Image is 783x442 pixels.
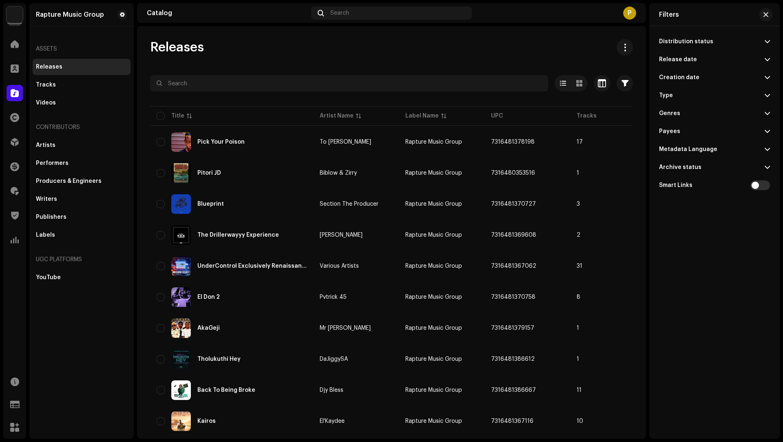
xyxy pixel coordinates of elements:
div: Pvtrick 45 [320,294,347,300]
div: Catalog [147,10,308,16]
span: Rapture Music Group [405,232,462,238]
span: Rapture Music Group [405,201,462,207]
re-m-nav-item: Labels [33,227,130,243]
img: d6d936c5-4811-4bb5-96e9-7add514fcdf6 [7,7,23,23]
span: 7316481386667 [491,387,536,393]
span: 31 [577,263,582,269]
span: 3 [577,201,580,207]
input: Search [150,75,548,91]
re-m-nav-item: YouTube [33,269,130,286]
div: Tracks [36,82,56,88]
span: 7316481370727 [491,201,536,207]
span: 1 [577,325,579,331]
span: 8 [577,294,580,300]
div: Publishers [36,214,66,220]
re-m-nav-item: Writers [33,191,130,207]
div: Djy Bless [320,387,343,393]
span: Releases [150,39,204,56]
img: fe0151e2-5b81-4e01-950d-30034e7e3a1e [171,349,191,369]
re-m-nav-item: Releases [33,59,130,75]
div: Rapture Music Group [36,11,104,18]
span: Pvtrick 45 [320,294,392,300]
re-a-nav-header: Assets [33,39,130,59]
span: Rapture Music Group [405,325,462,331]
span: 7316481369608 [491,232,536,238]
re-a-nav-header: UGC Platforms [33,250,130,269]
span: El'Kaydee [320,418,392,424]
div: Blueprint [197,201,224,207]
span: 7316481370758 [491,294,535,300]
div: Writers [36,196,57,202]
span: Rapture Music Group [405,263,462,269]
img: 232e5395-2286-4f84-83ed-40b1e8a90429 [171,256,191,276]
div: El'Kaydee [320,418,345,424]
div: Back To Being Broke [197,387,255,393]
re-m-nav-item: Videos [33,95,130,111]
div: Pitori JD [197,170,221,176]
span: Rapture Music Group [405,387,462,393]
span: 7316481378198 [491,139,535,145]
span: Rapture Music Group [405,170,462,176]
div: [PERSON_NAME] [320,232,363,238]
span: 7316480353516 [491,170,535,176]
span: 17 [577,139,583,145]
div: Kairos [197,418,216,424]
div: Mr [PERSON_NAME] [320,325,371,331]
div: YouTube [36,274,61,281]
img: cdae2059-c2d6-40dc-a917-c064e5c4bc4a [171,225,191,245]
re-m-nav-item: Tracks [33,77,130,93]
span: 1 [577,170,579,176]
span: 1 [577,356,579,362]
re-m-nav-item: Producers & Engineers [33,173,130,189]
span: Section The Producer [320,201,392,207]
img: 69b95dc4-f54d-4501-ba96-b1e87647d9dd [171,194,191,214]
span: Biblow & Zirry [320,170,392,176]
span: Rapture Music Group [405,139,462,145]
span: Various Artists [320,263,392,269]
span: Mr Amigo [320,325,392,331]
div: Label Name [405,112,439,120]
img: ebc8049a-2f9f-4327-bc3b-0672ff202bde [171,132,191,152]
span: 7316481367116 [491,418,533,424]
div: UnderControl Exclusively Renaissance Vol 1 [197,263,307,269]
div: Releases [36,64,62,70]
span: Search [330,10,349,16]
span: DaJiggySA [320,356,392,362]
span: Rapture Music Group [405,418,462,424]
re-m-nav-item: Publishers [33,209,130,225]
div: Videos [36,100,56,106]
div: The Drillerwayyy Experience [197,232,279,238]
div: AkaGeji [197,325,220,331]
div: P [623,7,636,20]
span: 11 [577,387,582,393]
div: Biblow & Zirry [320,170,357,176]
span: Rapture Music Group [405,356,462,362]
div: Producers & Engineers [36,178,102,184]
span: 10 [577,418,583,424]
span: 7316481386612 [491,356,535,362]
img: 69c1c0a4-f255-4dd3-a8eb-5da3d5eaae5e [171,380,191,400]
div: Tholukuthi Hey [197,356,241,362]
span: 2 [577,232,580,238]
span: To Ryder [320,139,392,145]
div: DaJiggySA [320,356,348,362]
re-a-nav-header: Contributors [33,118,130,137]
div: Pick Your Poison [197,139,245,145]
img: e0412b18-f96c-490d-8f90-fe60fdcf93c7 [171,411,191,431]
img: 981057d1-9ae5-4588-b4ab-67558a559b13 [171,287,191,307]
span: K.C Driller [320,232,392,238]
div: Various Artists [320,263,359,269]
span: 7316481367062 [491,263,536,269]
re-m-nav-item: Performers [33,155,130,171]
div: Performers [36,160,69,167]
div: Title [171,112,184,120]
div: El Don 2 [197,294,220,300]
span: 7316481379157 [491,325,534,331]
div: Artist Name [320,112,354,120]
div: Artists [36,142,55,149]
re-m-nav-item: Artists [33,137,130,153]
img: 0b4719be-2ff3-4d0e-b272-58d602198d74 [171,163,191,183]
